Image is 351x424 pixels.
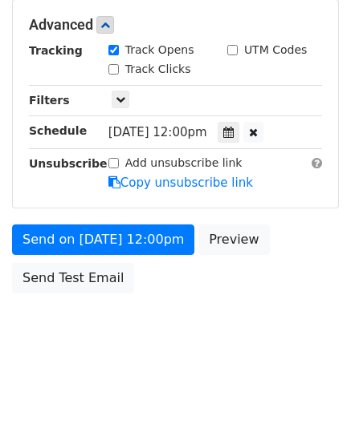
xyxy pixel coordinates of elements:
strong: Schedule [29,124,87,137]
a: Send Test Email [12,263,134,293]
label: Track Clicks [125,61,191,78]
label: UTM Codes [244,42,307,59]
strong: Unsubscribe [29,157,108,170]
strong: Filters [29,94,70,107]
h5: Advanced [29,16,322,34]
a: Preview [198,224,269,255]
strong: Tracking [29,44,83,57]
span: [DATE] 12:00pm [108,125,207,139]
iframe: Chat Widget [271,347,351,424]
a: Copy unsubscribe link [108,176,253,190]
a: Send on [DATE] 12:00pm [12,224,194,255]
label: Track Opens [125,42,194,59]
label: Add unsubscribe link [125,155,243,172]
